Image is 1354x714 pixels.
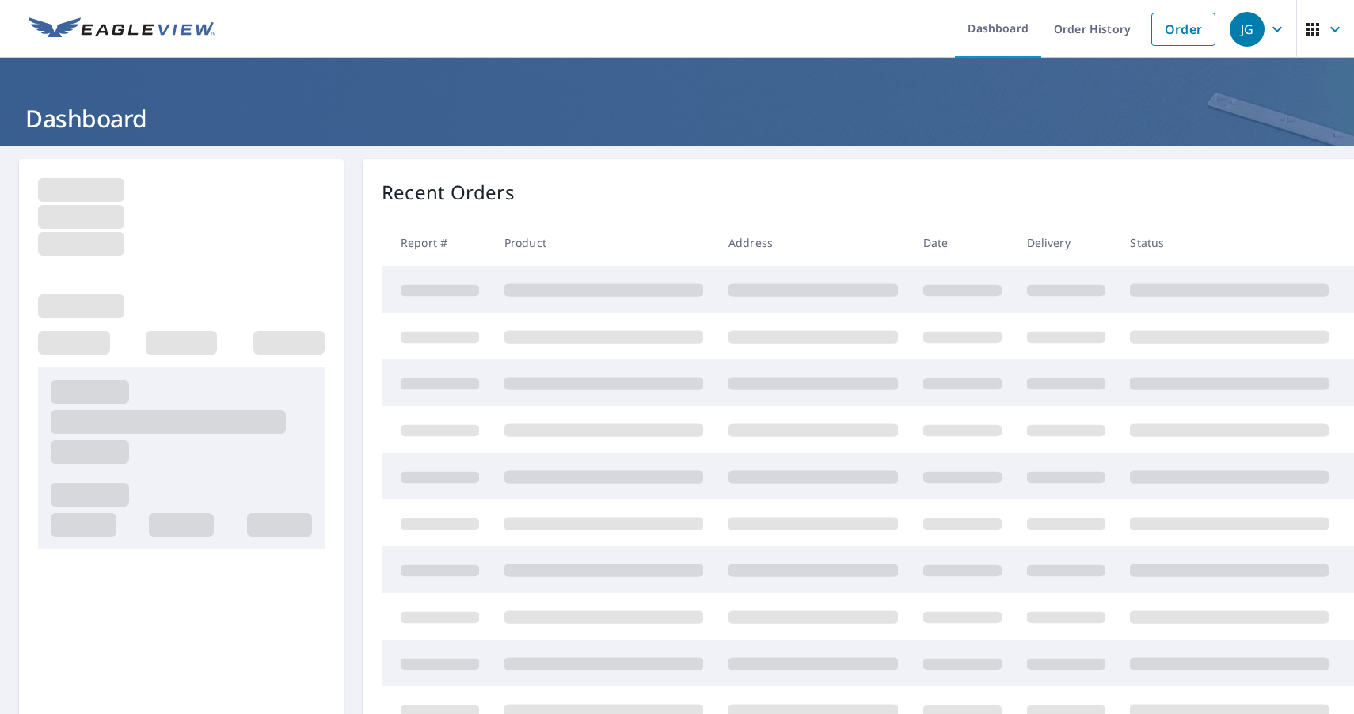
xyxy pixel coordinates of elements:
[1117,219,1341,266] th: Status
[1151,13,1215,46] a: Order
[716,219,911,266] th: Address
[492,219,716,266] th: Product
[382,178,515,207] p: Recent Orders
[1014,219,1118,266] th: Delivery
[382,219,492,266] th: Report #
[1230,12,1265,47] div: JG
[19,102,1335,135] h1: Dashboard
[29,17,215,41] img: EV Logo
[911,219,1014,266] th: Date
